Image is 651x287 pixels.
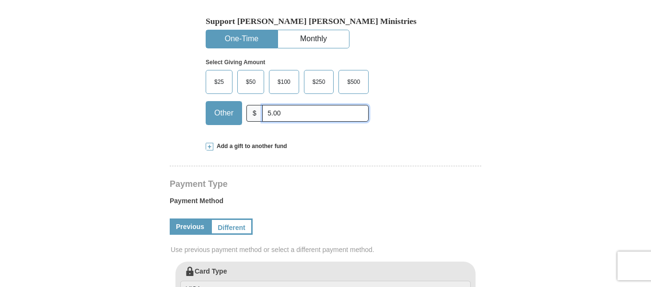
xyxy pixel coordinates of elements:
a: Different [210,218,253,235]
button: One-Time [206,30,277,48]
label: Payment Method [170,196,481,210]
a: Previous [170,218,210,235]
span: $ [246,105,263,122]
span: Use previous payment method or select a different payment method. [171,245,482,254]
strong: Select Giving Amount [206,59,265,66]
button: Monthly [278,30,349,48]
span: $50 [241,75,260,89]
h5: Support [PERSON_NAME] [PERSON_NAME] Ministries [206,16,445,26]
h4: Payment Type [170,180,481,188]
span: $250 [308,75,330,89]
span: Other [209,106,238,120]
span: $100 [273,75,295,89]
span: Add a gift to another fund [213,142,287,150]
span: $25 [209,75,229,89]
input: Other Amount [262,105,369,122]
span: $500 [342,75,365,89]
